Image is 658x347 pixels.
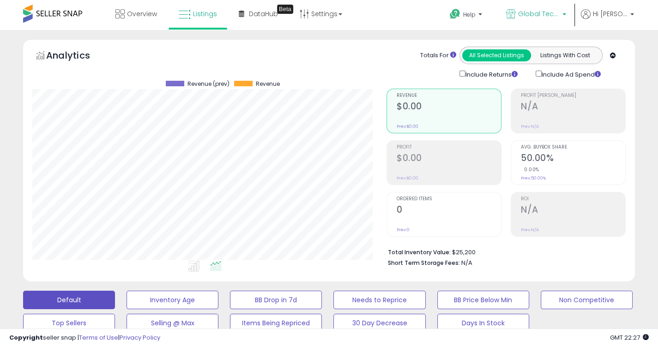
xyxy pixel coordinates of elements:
[521,153,625,165] h2: 50.00%
[46,49,108,64] h5: Analytics
[9,334,160,342] div: seller snap | |
[397,153,501,165] h2: $0.00
[449,8,461,20] i: Get Help
[397,175,418,181] small: Prev: $0.00
[256,81,280,87] span: Revenue
[581,9,634,30] a: Hi [PERSON_NAME]
[529,69,616,79] div: Include Ad Spend
[127,9,157,18] span: Overview
[521,145,625,150] span: Avg. Buybox Share
[463,11,476,18] span: Help
[462,49,531,61] button: All Selected Listings
[397,227,410,233] small: Prev: 0
[521,166,539,173] small: 0.00%
[453,69,529,79] div: Include Returns
[437,291,529,309] button: BB Price Below Min
[230,314,322,332] button: Items Being Repriced
[193,9,217,18] span: Listings
[397,145,501,150] span: Profit
[388,246,619,257] li: $25,200
[127,314,218,332] button: Selling @ Max
[442,1,491,30] a: Help
[397,197,501,202] span: Ordered Items
[521,175,546,181] small: Prev: 50.00%
[518,9,560,18] span: Global Teck Worldwide ([GEOGRAPHIC_DATA])
[521,227,539,233] small: Prev: N/A
[79,333,118,342] a: Terms of Use
[437,314,529,332] button: Days In Stock
[333,314,425,332] button: 30 Day Decrease
[277,5,293,14] div: Tooltip anchor
[230,291,322,309] button: BB Drop in 7d
[397,204,501,217] h2: 0
[388,248,451,256] b: Total Inventory Value:
[187,81,229,87] span: Revenue (prev)
[461,258,472,267] span: N/A
[593,9,628,18] span: Hi [PERSON_NAME]
[120,333,160,342] a: Privacy Policy
[521,101,625,114] h2: N/A
[610,333,649,342] span: 2025-10-7 22:27 GMT
[541,291,633,309] button: Non Competitive
[9,333,43,342] strong: Copyright
[420,51,456,60] div: Totals For
[388,259,460,267] b: Short Term Storage Fees:
[521,197,625,202] span: ROI
[397,124,418,129] small: Prev: $0.00
[531,49,599,61] button: Listings With Cost
[521,93,625,98] span: Profit [PERSON_NAME]
[521,204,625,217] h2: N/A
[23,314,115,332] button: Top Sellers
[521,124,539,129] small: Prev: N/A
[249,9,278,18] span: DataHub
[127,291,218,309] button: Inventory Age
[397,93,501,98] span: Revenue
[23,291,115,309] button: Default
[333,291,425,309] button: Needs to Reprice
[397,101,501,114] h2: $0.00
